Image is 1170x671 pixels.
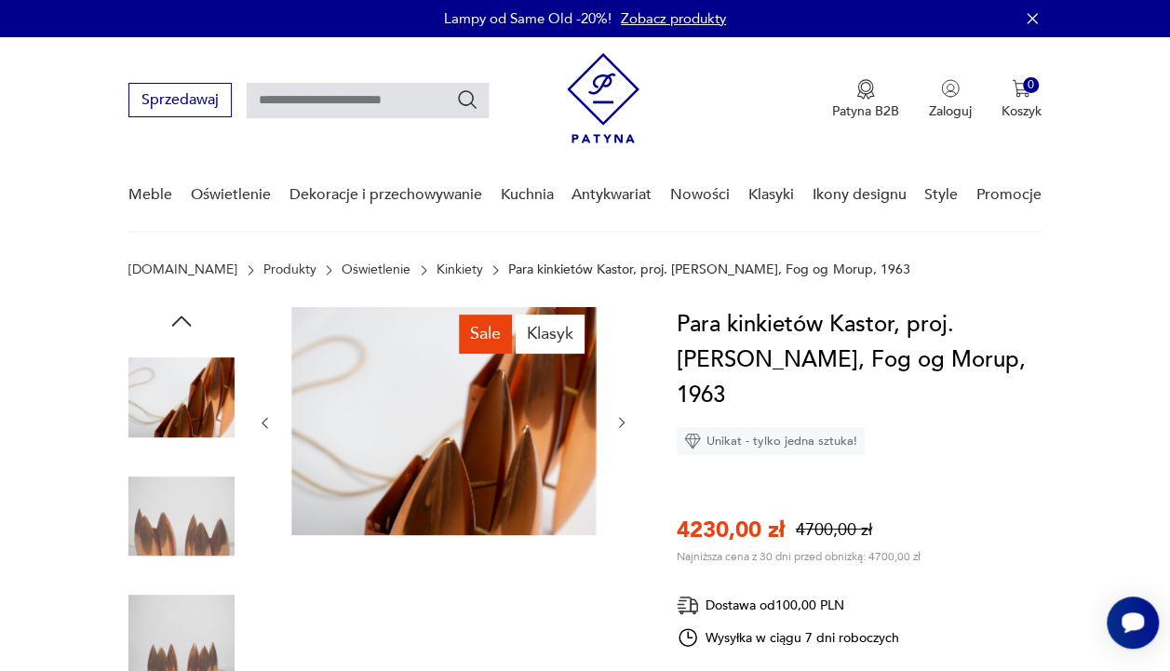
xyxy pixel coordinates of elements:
[456,88,478,111] button: Szukaj
[459,315,512,354] div: Sale
[128,463,235,570] img: Zdjęcie produktu Para kinkietów Kastor, proj. Jo Hammerborg, Fog og Morup, 1963
[289,159,482,231] a: Dekoracje i przechowywanie
[567,53,639,143] img: Patyna - sklep z meblami i dekoracjami vintage
[263,262,316,277] a: Produkty
[832,102,899,120] p: Patyna B2B
[128,262,237,277] a: [DOMAIN_NAME]
[796,518,872,542] p: 4700,00 zł
[677,626,900,649] div: Wysyłka w ciągu 7 dni roboczych
[677,549,921,564] p: Najniższa cena z 30 dni przed obniżką: 4700,00 zł
[924,159,958,231] a: Style
[1107,597,1159,649] iframe: Smartsupp widget button
[128,83,232,117] button: Sprzedawaj
[500,159,553,231] a: Kuchnia
[856,79,875,100] img: Ikona medalu
[832,79,899,120] a: Ikona medaluPatyna B2B
[677,427,865,455] div: Unikat - tylko jedna sztuka!
[128,159,172,231] a: Meble
[929,79,972,120] button: Zaloguj
[572,159,652,231] a: Antykwariat
[437,262,483,277] a: Kinkiety
[128,95,232,108] a: Sprzedawaj
[748,159,794,231] a: Klasyki
[1002,79,1042,120] button: 0Koszyk
[684,433,701,450] img: Ikona diamentu
[929,102,972,120] p: Zaloguj
[621,9,726,28] a: Zobacz produkty
[508,262,909,277] p: Para kinkietów Kastor, proj. [PERSON_NAME], Fog og Morup, 1963
[832,79,899,120] button: Patyna B2B
[516,315,585,354] div: Klasyk
[812,159,906,231] a: Ikony designu
[291,307,596,535] img: Zdjęcie produktu Para kinkietów Kastor, proj. Jo Hammerborg, Fog og Morup, 1963
[670,159,730,231] a: Nowości
[444,9,612,28] p: Lampy od Same Old -20%!
[941,79,960,98] img: Ikonka użytkownika
[1012,79,1030,98] img: Ikona koszyka
[191,159,271,231] a: Oświetlenie
[342,262,410,277] a: Oświetlenie
[128,344,235,450] img: Zdjęcie produktu Para kinkietów Kastor, proj. Jo Hammerborg, Fog og Morup, 1963
[677,515,785,545] p: 4230,00 zł
[976,159,1042,231] a: Promocje
[1002,102,1042,120] p: Koszyk
[1023,77,1039,93] div: 0
[677,594,699,617] img: Ikona dostawy
[677,594,900,617] div: Dostawa od 100,00 PLN
[677,307,1042,413] h1: Para kinkietów Kastor, proj. [PERSON_NAME], Fog og Morup, 1963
